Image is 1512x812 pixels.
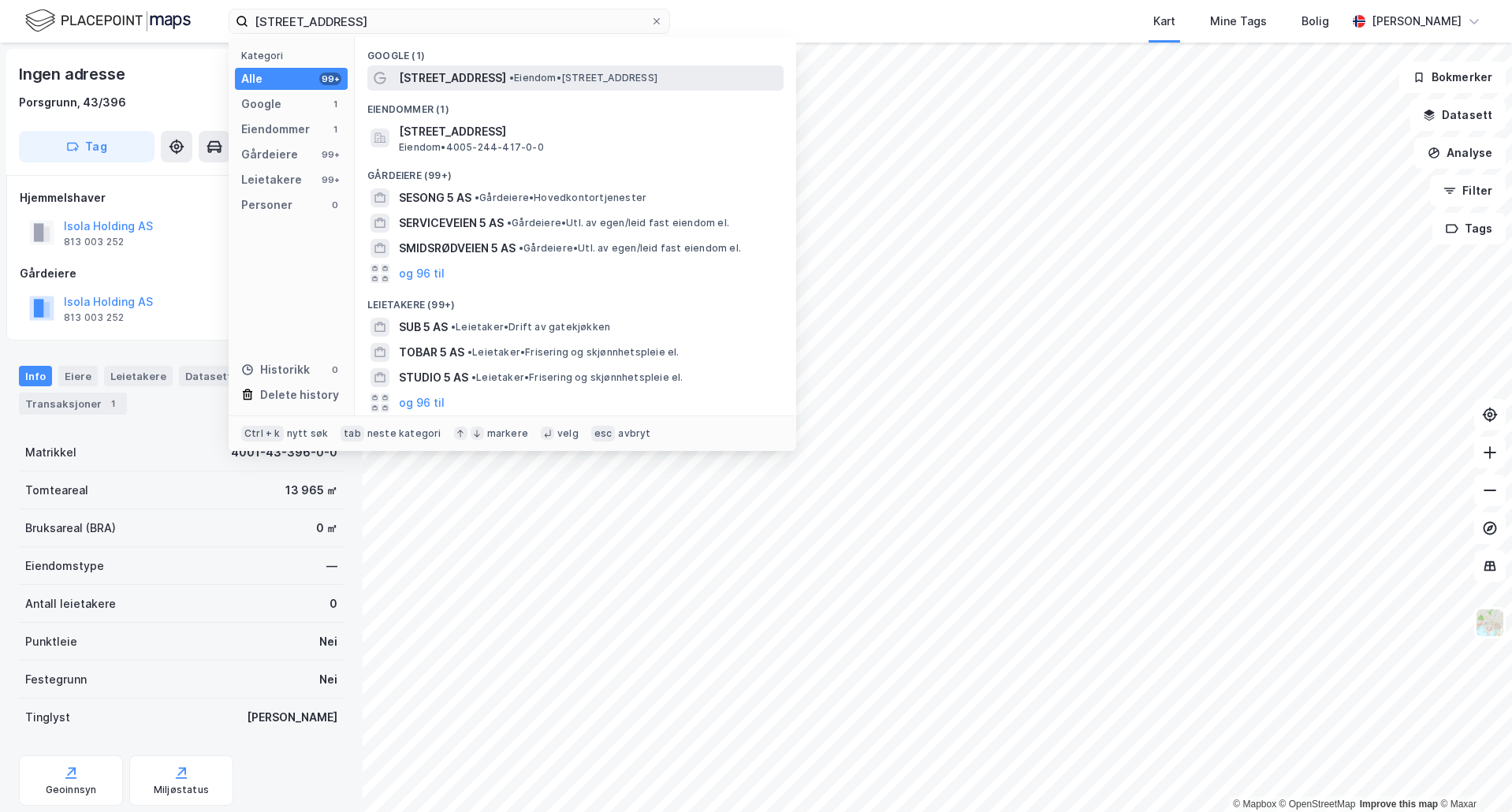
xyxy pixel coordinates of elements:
span: • [467,346,472,358]
div: Ctrl + k [241,426,284,441]
div: Tinglyst [25,708,70,727]
div: nytt søk [287,427,329,440]
span: SERVICEVEIEN 5 AS [399,214,504,233]
div: Google [241,95,281,114]
button: Filter [1430,175,1506,207]
span: Eiendom • 4005-244-417-0-0 [399,141,544,154]
div: Bruksareal (BRA) [25,519,116,538]
a: Mapbox [1233,799,1276,810]
div: Datasett [179,366,238,386]
div: [PERSON_NAME] [1372,12,1462,31]
div: Hjemmelshaver [20,188,343,207]
div: Nei [319,670,337,689]
div: Personer [241,196,292,214]
div: Eiere [58,366,98,386]
div: Eiendomstype [25,557,104,575]
span: Gårdeiere • Utl. av egen/leid fast eiendom el. [507,217,729,229]
div: Transaksjoner [19,393,127,415]
iframe: Chat Widget [1433,736,1512,812]
div: Leietakere [241,170,302,189]
button: Datasett [1410,99,1506,131]
span: • [509,72,514,84]
a: OpenStreetMap [1279,799,1356,810]
span: • [451,321,456,333]
div: esc [591,426,616,441]
div: 99+ [319,173,341,186]
span: Leietaker • Frisering og skjønnhetspleie el. [471,371,683,384]
span: Leietaker • Drift av gatekjøkken [451,321,610,333]
div: markere [487,427,528,440]
div: 1 [329,98,341,110]
div: Geoinnsyn [46,784,97,796]
div: 13 965 ㎡ [285,481,337,500]
div: avbryt [618,427,650,440]
div: 1 [329,123,341,136]
div: Punktleie [25,632,77,651]
button: og 96 til [399,393,445,412]
div: Eiendommer [241,120,310,139]
span: Gårdeiere • Utl. av egen/leid fast eiendom el. [519,242,741,255]
a: Improve this map [1360,799,1438,810]
div: Tomteareal [25,481,88,500]
div: Historikk [241,360,310,379]
div: Eiendommer (1) [355,91,796,119]
span: • [471,371,476,383]
div: Gårdeiere [20,264,343,283]
div: — [326,557,337,575]
div: Info [19,366,52,386]
input: Søk på adresse, matrikkel, gårdeiere, leietakere eller personer [248,9,650,33]
span: • [519,242,523,254]
div: neste kategori [367,427,441,440]
span: Gårdeiere • Hovedkontortjenester [475,192,646,204]
span: Leietaker • Frisering og skjønnhetspleie el. [467,346,680,359]
div: 0 [329,363,341,376]
div: Leietakere [104,366,173,386]
span: SMIDSRØDVEIEN 5 AS [399,239,516,258]
div: 0 ㎡ [316,519,337,538]
span: TOBAR 5 AS [399,343,464,362]
div: Ingen adresse [19,61,128,87]
div: Matrikkel [25,443,76,462]
span: Eiendom • [STREET_ADDRESS] [509,72,657,84]
div: Kart [1153,12,1175,31]
span: SUB 5 AS [399,318,448,337]
div: Festegrunn [25,670,87,689]
div: Leietakere (99+) [355,286,796,315]
div: Miljøstatus [154,784,209,796]
button: Bokmerker [1399,61,1506,93]
div: Porsgrunn, 43/396 [19,93,126,112]
div: Antall leietakere [25,594,116,613]
button: Tag [19,131,155,162]
span: [STREET_ADDRESS] [399,69,506,88]
button: Analyse [1414,137,1506,169]
div: 4001-43-396-0-0 [231,443,337,462]
span: • [507,217,512,229]
button: Tags [1432,213,1506,244]
span: SESONG 5 AS [399,188,471,207]
div: 99+ [319,73,341,85]
div: Kontrollprogram for chat [1433,736,1512,812]
div: 813 003 252 [64,311,124,324]
div: 813 003 252 [64,236,124,248]
div: 99+ [319,148,341,161]
div: velg [557,427,579,440]
div: tab [341,426,364,441]
div: 0 [329,199,341,211]
div: Kategori [241,50,348,61]
img: Z [1475,608,1505,638]
div: [PERSON_NAME] [247,708,337,727]
button: og 96 til [399,264,445,283]
span: STUDIO 5 AS [399,368,468,387]
div: Mine Tags [1210,12,1267,31]
div: Delete history [260,386,339,404]
img: logo.f888ab2527a4732fd821a326f86c7f29.svg [25,7,191,35]
div: Gårdeiere (99+) [355,157,796,185]
div: Google (1) [355,37,796,65]
div: 0 [330,594,337,613]
span: • [475,192,479,203]
div: Gårdeiere [241,145,298,164]
div: 1 [105,396,121,412]
div: Bolig [1302,12,1329,31]
div: Nei [319,632,337,651]
span: [STREET_ADDRESS] [399,122,777,141]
